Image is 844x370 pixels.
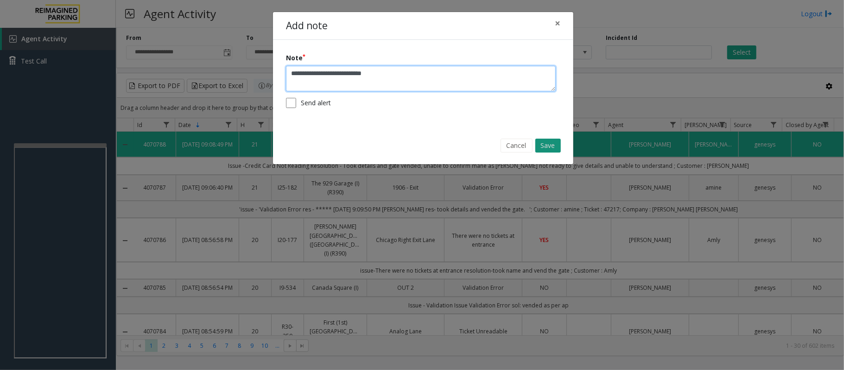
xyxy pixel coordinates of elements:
label: Send alert [301,98,331,108]
label: Note [286,53,305,63]
h4: Add note [286,19,328,33]
button: Save [535,139,561,153]
button: Cancel [501,139,533,153]
button: Close [548,12,567,35]
span: × [555,17,560,30]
